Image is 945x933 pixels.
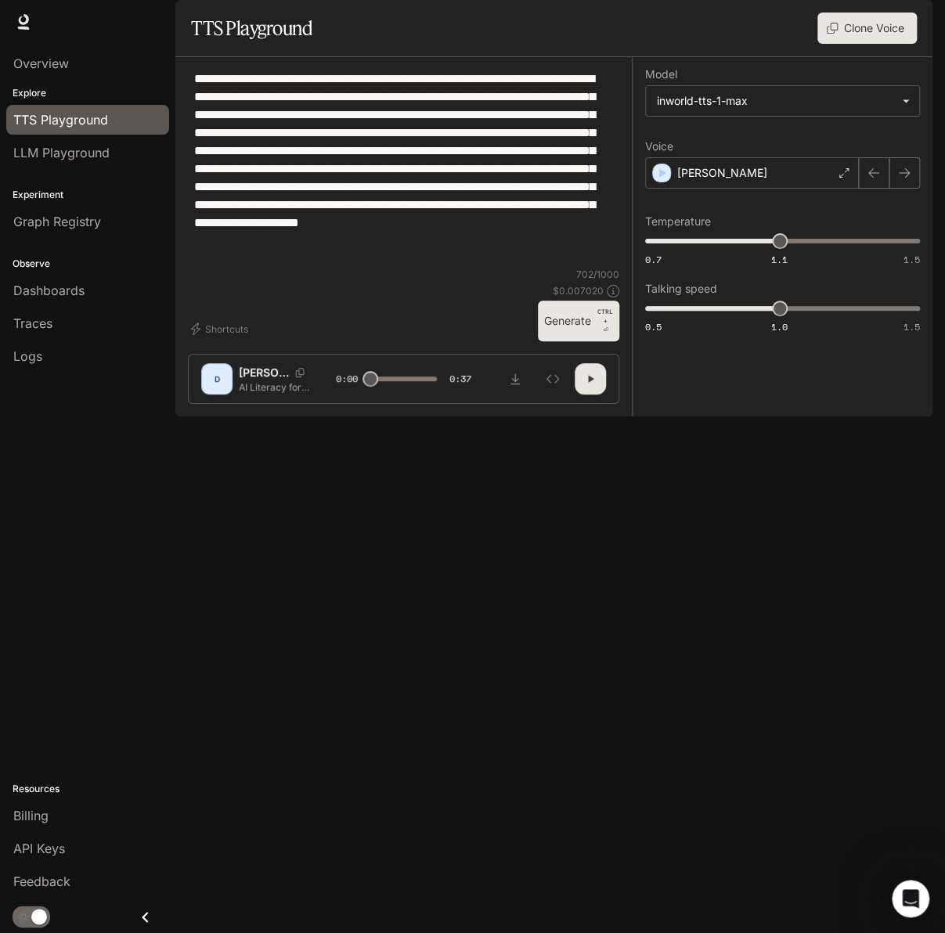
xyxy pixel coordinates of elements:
[657,93,894,109] div: inworld-tts-1-max
[239,365,289,380] p: [PERSON_NAME]
[538,301,619,341] button: GenerateCTRL +⏎
[645,253,662,266] span: 0.7
[191,13,312,44] h1: TTS Playground
[204,366,229,391] div: D
[289,368,311,377] button: Copy Voice ID
[188,316,254,341] button: Shortcuts
[597,307,613,326] p: CTRL +
[817,13,917,44] button: Clone Voice
[677,165,767,181] p: [PERSON_NAME]
[500,363,531,394] button: Download audio
[771,253,788,266] span: 1.1
[645,69,677,80] p: Model
[597,307,613,335] p: ⏎
[892,880,929,917] iframe: Intercom live chat
[904,253,920,266] span: 1.5
[645,216,711,227] p: Temperature
[449,371,471,387] span: 0:37
[645,141,673,152] p: Voice
[645,320,662,333] span: 0.5
[645,283,717,294] p: Talking speed
[239,380,314,394] p: AI Literacy for PolyU StudentAI literacy is becoming increasingly vital for students at instituti...
[646,86,919,116] div: inworld-tts-1-max
[336,371,358,387] span: 0:00
[537,363,568,394] button: Inspect
[904,320,920,333] span: 1.5
[771,320,788,333] span: 1.0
